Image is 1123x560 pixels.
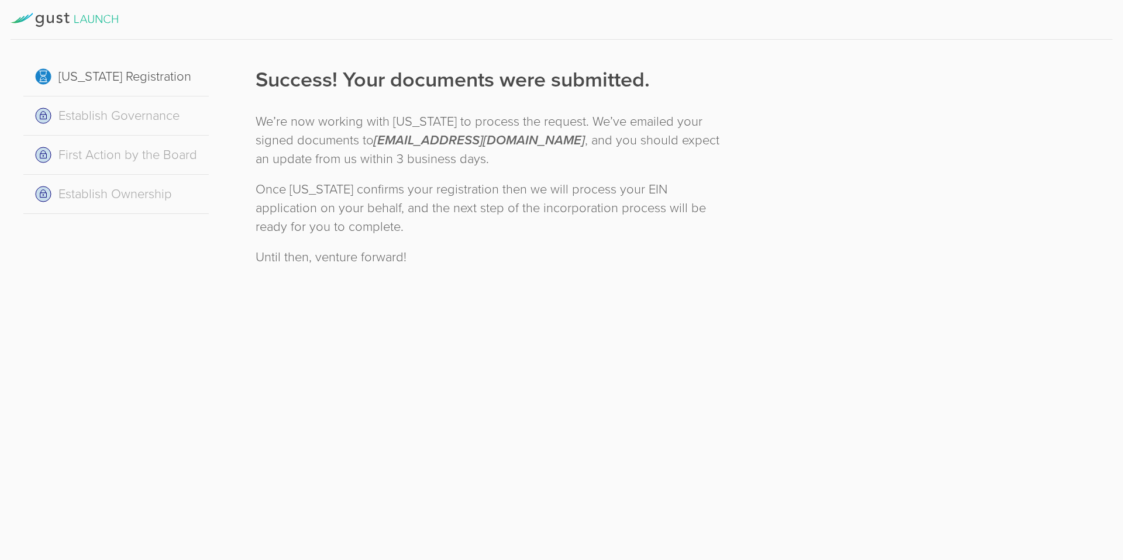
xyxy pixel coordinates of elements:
[23,175,209,214] div: Establish Ownership
[256,112,725,168] div: We’re now working with [US_STATE] to process the request. We’ve emailed your signed documents to ...
[23,96,209,136] div: Establish Governance
[23,136,209,175] div: First Action by the Board
[256,65,725,95] h1: Success! Your documents were submitted.
[374,133,585,148] em: [EMAIL_ADDRESS][DOMAIN_NAME]
[256,248,725,267] div: Until then, venture forward!
[23,57,209,96] div: [US_STATE] Registration
[256,180,725,236] div: Once [US_STATE] confirms your registration then we will process your EIN application on your beha...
